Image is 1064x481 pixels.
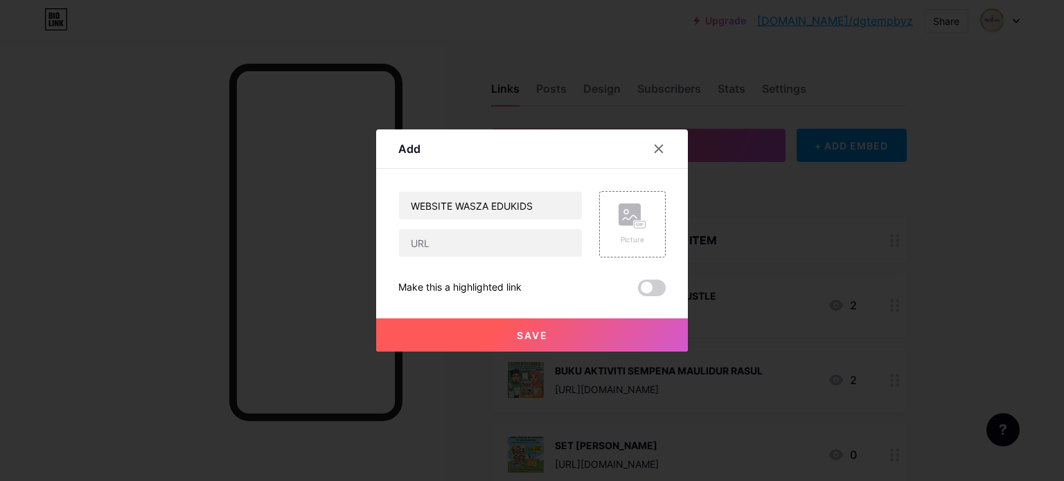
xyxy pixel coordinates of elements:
input: URL [399,229,582,257]
input: Title [399,192,582,219]
div: Picture [619,235,646,245]
div: Add [398,140,420,157]
span: Save [517,329,548,341]
button: Save [376,318,688,352]
div: Make this a highlighted link [398,280,522,296]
